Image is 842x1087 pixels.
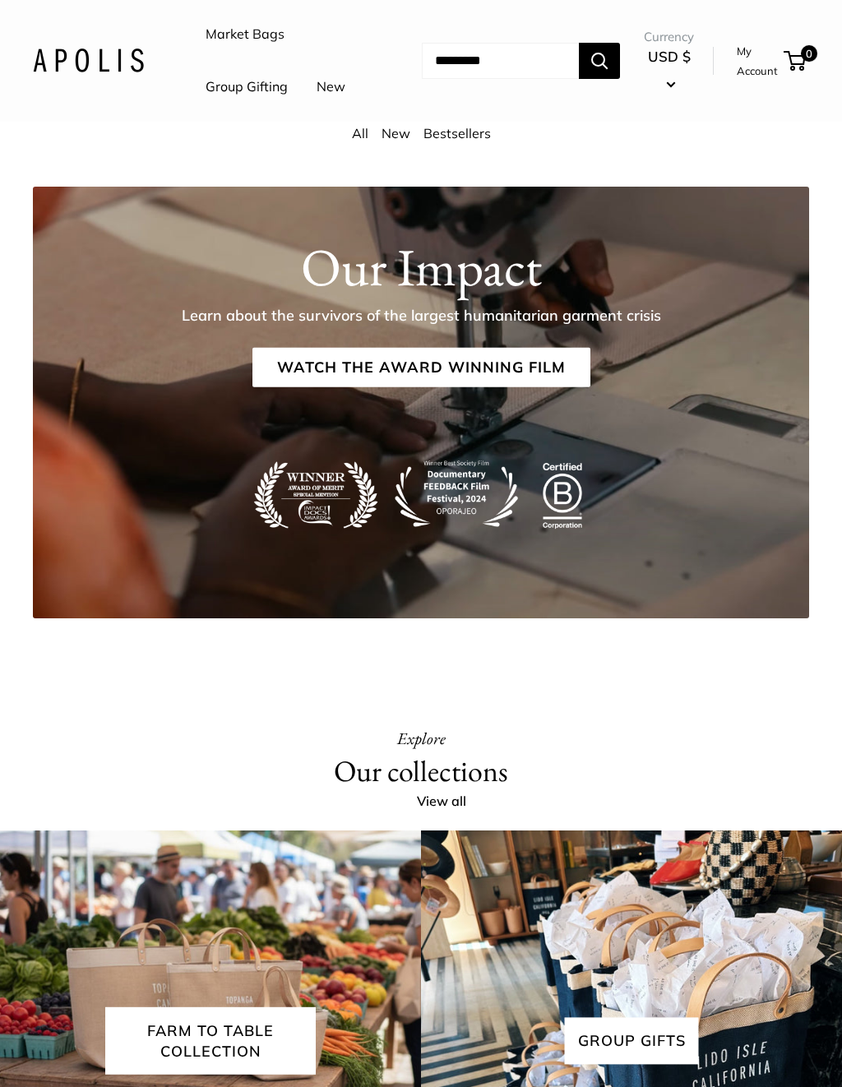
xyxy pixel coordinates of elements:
a: My Account [737,41,778,81]
span: Group GIFTS [565,1017,699,1064]
a: New [317,75,345,99]
a: Watch the Award Winning Film [252,348,590,387]
span: 0 [801,45,817,62]
a: New [382,125,410,141]
span: Currency [644,25,694,49]
h1: Our Impact [301,236,542,298]
a: Bestsellers [423,125,491,141]
h2: Our collections [334,753,508,789]
a: View all [417,789,484,814]
a: All [352,125,368,141]
a: 0 [785,51,806,71]
span: Farm To Table collection [105,1006,316,1074]
span: USD $ [648,48,691,65]
p: Learn about the survivors of the largest humanitarian garment crisis [182,304,661,327]
button: Search [579,43,620,79]
a: Market Bags [206,22,285,47]
button: USD $ [644,44,694,96]
input: Search... [422,43,579,79]
a: Group Gifting [206,75,288,99]
img: Apolis [33,49,144,72]
h3: Explore [397,724,446,753]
